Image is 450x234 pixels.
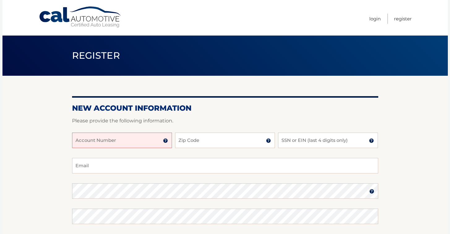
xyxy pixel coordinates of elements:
img: tooltip.svg [369,138,374,143]
span: Register [72,50,120,61]
a: Login [369,14,381,24]
img: tooltip.svg [369,189,374,194]
input: Zip Code [175,133,275,148]
a: Register [394,14,412,24]
p: Please provide the following information. [72,117,378,125]
a: Cal Automotive [39,6,122,28]
input: SSN or EIN (last 4 digits only) [278,133,378,148]
input: Email [72,158,378,173]
h2: New Account Information [72,104,378,113]
img: tooltip.svg [163,138,168,143]
img: tooltip.svg [266,138,271,143]
input: Account Number [72,133,172,148]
